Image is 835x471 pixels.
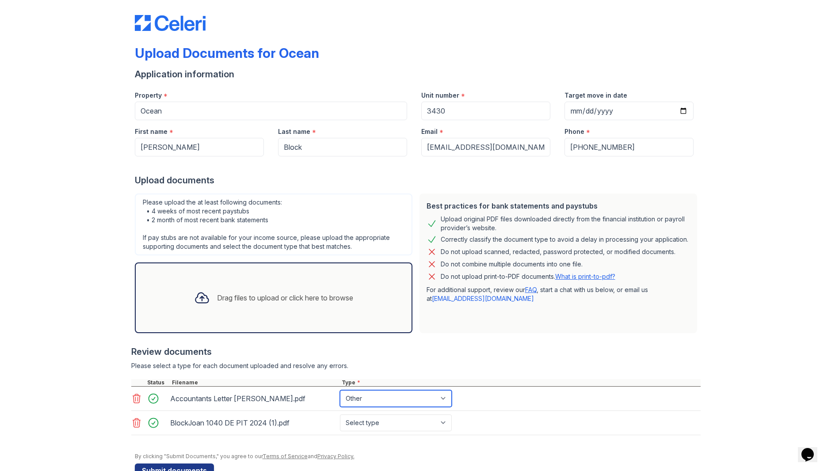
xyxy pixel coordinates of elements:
div: Type [340,379,701,386]
div: Upload Documents for Ocean [135,45,319,61]
a: Terms of Service [263,453,308,460]
img: CE_Logo_Blue-a8612792a0a2168367f1c8372b55b34899dd931a85d93a1a3d3e32e68fde9ad4.png [135,15,206,31]
label: Target move in date [564,91,627,100]
label: Phone [564,127,584,136]
div: Please select a type for each document uploaded and resolve any errors. [131,361,701,370]
a: What is print-to-pdf? [555,273,615,280]
div: Status [145,379,170,386]
div: Upload original PDF files downloaded directly from the financial institution or payroll provider’... [441,215,690,232]
div: Upload documents [135,174,701,186]
a: FAQ [525,286,537,293]
label: Property [135,91,162,100]
div: BlockJoan 1040 DE PIT 2024 (1).pdf [170,416,336,430]
div: Application information [135,68,701,80]
div: Please upload the at least following documents: • 4 weeks of most recent paystubs • 2 month of mo... [135,194,412,255]
a: [EMAIL_ADDRESS][DOMAIN_NAME] [432,295,534,302]
label: Email [421,127,438,136]
iframe: chat widget [798,436,826,462]
div: Do not combine multiple documents into one file. [441,259,583,270]
a: Privacy Policy. [317,453,355,460]
div: Correctly classify the document type to avoid a delay in processing your application. [441,234,688,245]
div: Filename [170,379,340,386]
div: Review documents [131,346,701,358]
p: Do not upload print-to-PDF documents. [441,272,615,281]
div: Do not upload scanned, redacted, password protected, or modified documents. [441,247,675,257]
label: First name [135,127,168,136]
div: Best practices for bank statements and paystubs [427,201,690,211]
label: Unit number [421,91,459,100]
div: Accountants Letter [PERSON_NAME].pdf [170,391,336,406]
div: Drag files to upload or click here to browse [217,292,353,303]
label: Last name [278,127,310,136]
p: For additional support, review our , start a chat with us below, or email us at [427,285,690,303]
div: By clicking "Submit Documents," you agree to our and [135,453,701,460]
